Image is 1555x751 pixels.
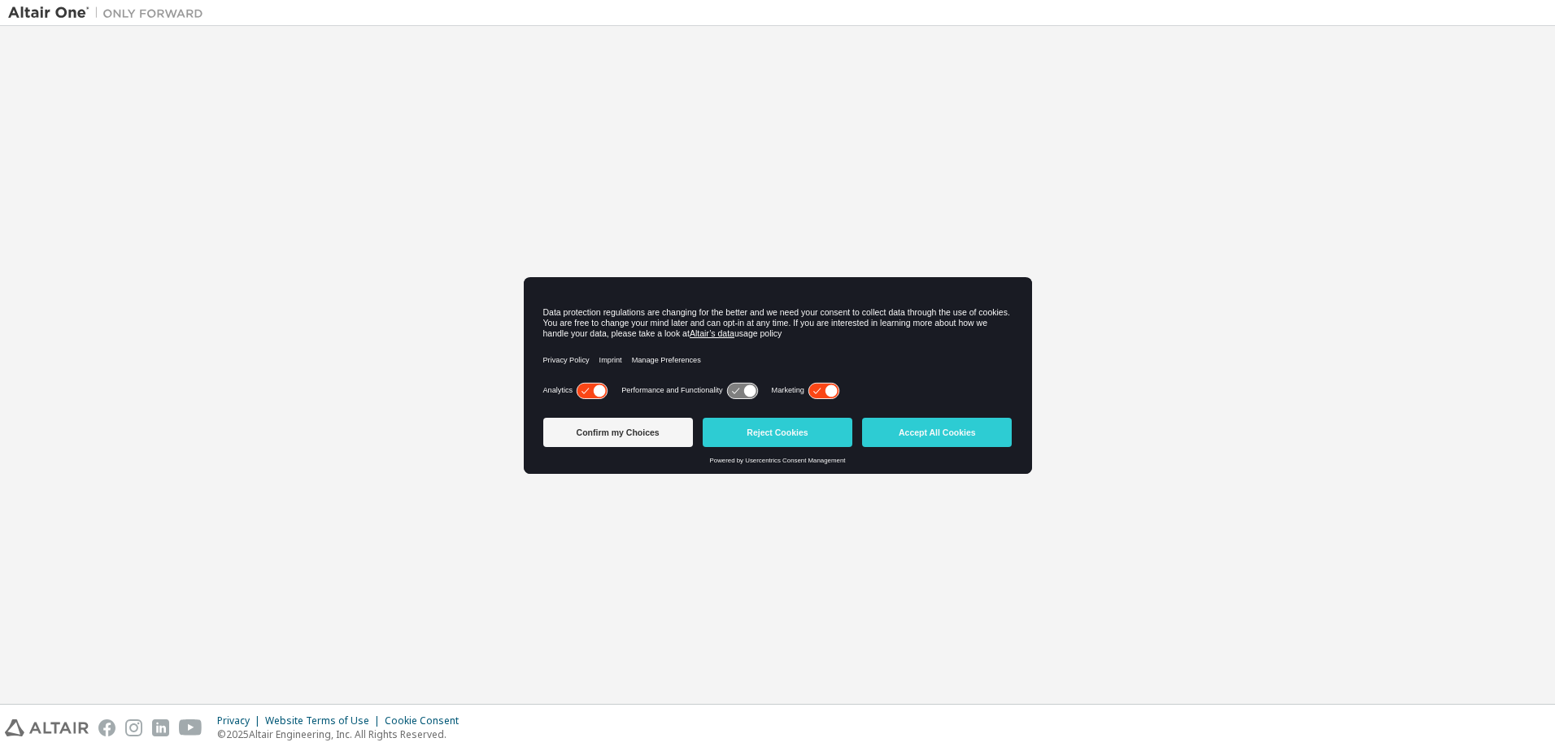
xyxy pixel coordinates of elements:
img: youtube.svg [179,719,203,736]
div: Website Terms of Use [265,714,385,727]
div: Privacy [217,714,265,727]
img: instagram.svg [125,719,142,736]
img: altair_logo.svg [5,719,89,736]
img: linkedin.svg [152,719,169,736]
p: © 2025 Altair Engineering, Inc. All Rights Reserved. [217,727,468,741]
img: Altair One [8,5,211,21]
div: Cookie Consent [385,714,468,727]
img: facebook.svg [98,719,115,736]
